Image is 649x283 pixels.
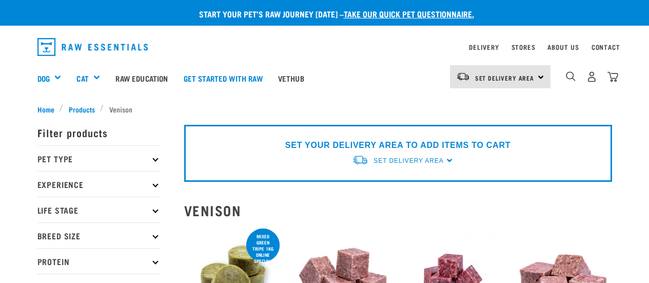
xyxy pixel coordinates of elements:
a: Contact [592,45,620,49]
p: Breed Size [37,222,161,248]
p: SET YOUR DELIVERY AREA TO ADD ITEMS TO CART [285,139,510,152]
img: home-icon-1@2x.png [566,71,576,81]
a: Get started with Raw [176,58,270,99]
a: take our quick pet questionnaire. [344,11,474,16]
img: van-moving.png [456,72,470,81]
a: Stores [512,45,536,49]
p: Protein [37,248,161,274]
span: Products [69,104,95,115]
a: Products [63,104,100,115]
nav: dropdown navigation [29,34,620,60]
p: Experience [37,171,161,197]
span: Set Delivery Area [475,76,535,80]
img: user.png [586,71,597,82]
a: Dog [37,72,50,84]
p: Life Stage [37,197,161,222]
a: About Us [547,45,579,49]
p: Filter products [37,120,161,145]
img: Raw Essentials Logo [37,38,148,56]
img: home-icon@2x.png [607,71,618,82]
nav: breadcrumbs [37,104,612,115]
h2: Venison [184,202,612,218]
a: Cat [76,72,88,84]
img: van-moving.png [352,155,368,165]
span: Home [37,104,54,115]
a: Delivery [469,45,499,49]
span: Set Delivery Area [373,157,443,164]
a: Home [37,104,60,115]
a: Vethub [270,58,312,99]
p: Pet Type [37,145,161,171]
div: Mixed Green Tripe 1kg online special! [246,229,280,269]
a: Raw Education [108,58,175,99]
